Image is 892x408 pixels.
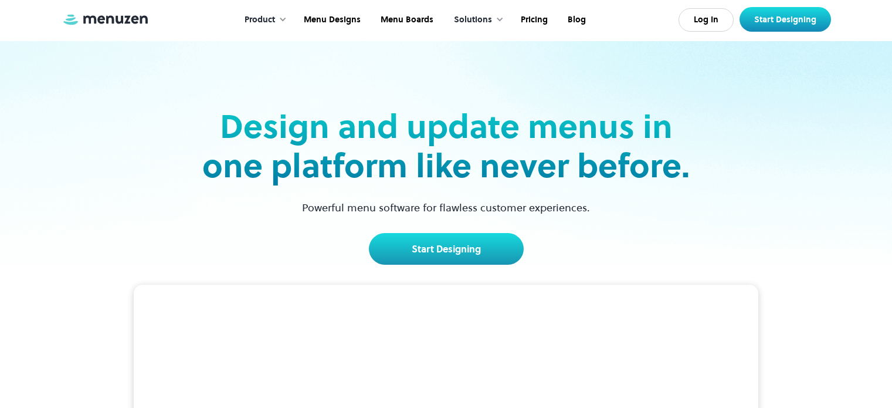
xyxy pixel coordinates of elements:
a: Menu Designs [293,2,369,38]
a: Log In [679,8,734,32]
h2: Design and update menus in one platform like never before. [199,107,694,186]
a: Pricing [510,2,557,38]
div: Solutions [442,2,510,38]
a: Blog [557,2,595,38]
a: Start Designing [369,233,524,265]
div: Product [233,2,293,38]
p: Powerful menu software for flawless customer experiences. [287,200,605,215]
a: Start Designing [740,7,831,32]
div: Solutions [454,14,492,26]
div: Product [245,14,275,26]
a: Menu Boards [369,2,442,38]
